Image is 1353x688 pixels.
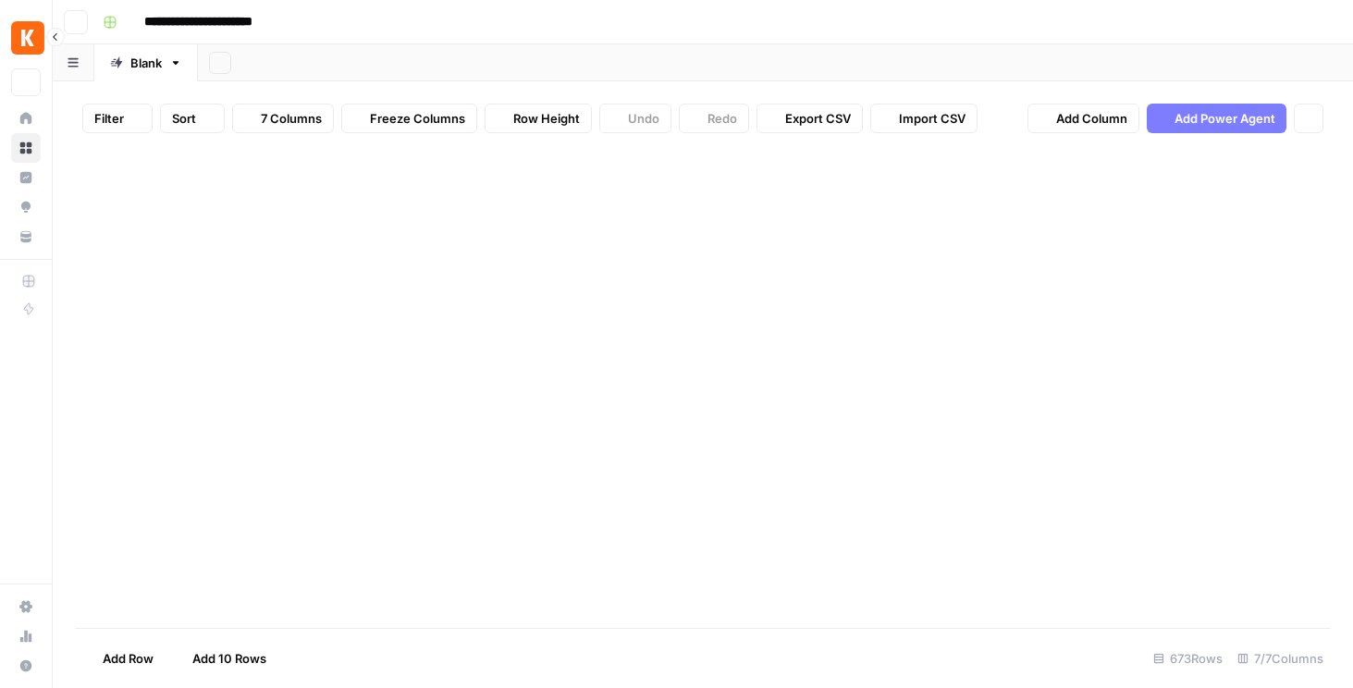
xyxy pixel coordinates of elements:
[261,109,322,128] span: 7 Columns
[1175,109,1275,128] span: Add Power Agent
[11,222,41,252] a: Your Data
[11,21,44,55] img: Kayak Logo
[103,649,154,668] span: Add Row
[11,163,41,192] a: Insights
[11,621,41,651] a: Usage
[707,109,737,128] span: Redo
[82,104,153,133] button: Filter
[232,104,334,133] button: 7 Columns
[1146,644,1230,673] div: 673 Rows
[130,54,162,72] div: Blank
[513,109,580,128] span: Row Height
[785,109,851,128] span: Export CSV
[1230,644,1331,673] div: 7/7 Columns
[756,104,863,133] button: Export CSV
[341,104,477,133] button: Freeze Columns
[160,104,225,133] button: Sort
[75,644,165,673] button: Add Row
[11,104,41,133] a: Home
[485,104,592,133] button: Row Height
[1147,104,1286,133] button: Add Power Agent
[899,109,966,128] span: Import CSV
[11,592,41,621] a: Settings
[628,109,659,128] span: Undo
[1056,109,1127,128] span: Add Column
[679,104,749,133] button: Redo
[11,15,41,61] button: Workspace: Kayak
[94,109,124,128] span: Filter
[94,44,198,81] a: Blank
[599,104,671,133] button: Undo
[870,104,978,133] button: Import CSV
[192,649,266,668] span: Add 10 Rows
[370,109,465,128] span: Freeze Columns
[11,192,41,222] a: Opportunities
[11,651,41,681] button: Help + Support
[11,133,41,163] a: Browse
[165,644,277,673] button: Add 10 Rows
[172,109,196,128] span: Sort
[1027,104,1139,133] button: Add Column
